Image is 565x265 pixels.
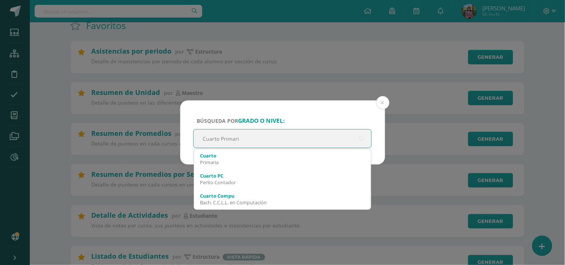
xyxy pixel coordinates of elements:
span: Búsqueda por [197,117,285,124]
div: Bach. C.C.L.L. en Computación [200,199,365,206]
div: Perito Contador [200,179,365,186]
div: Cuarto Compu [200,192,365,199]
strong: grado o nivel: [238,117,285,125]
div: Primaria [200,159,365,166]
button: Close (Esc) [376,96,390,109]
input: ej. Primero primaria, etc. [194,130,372,148]
div: Cuarto [200,152,365,159]
div: Cuarto PC [200,172,365,179]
